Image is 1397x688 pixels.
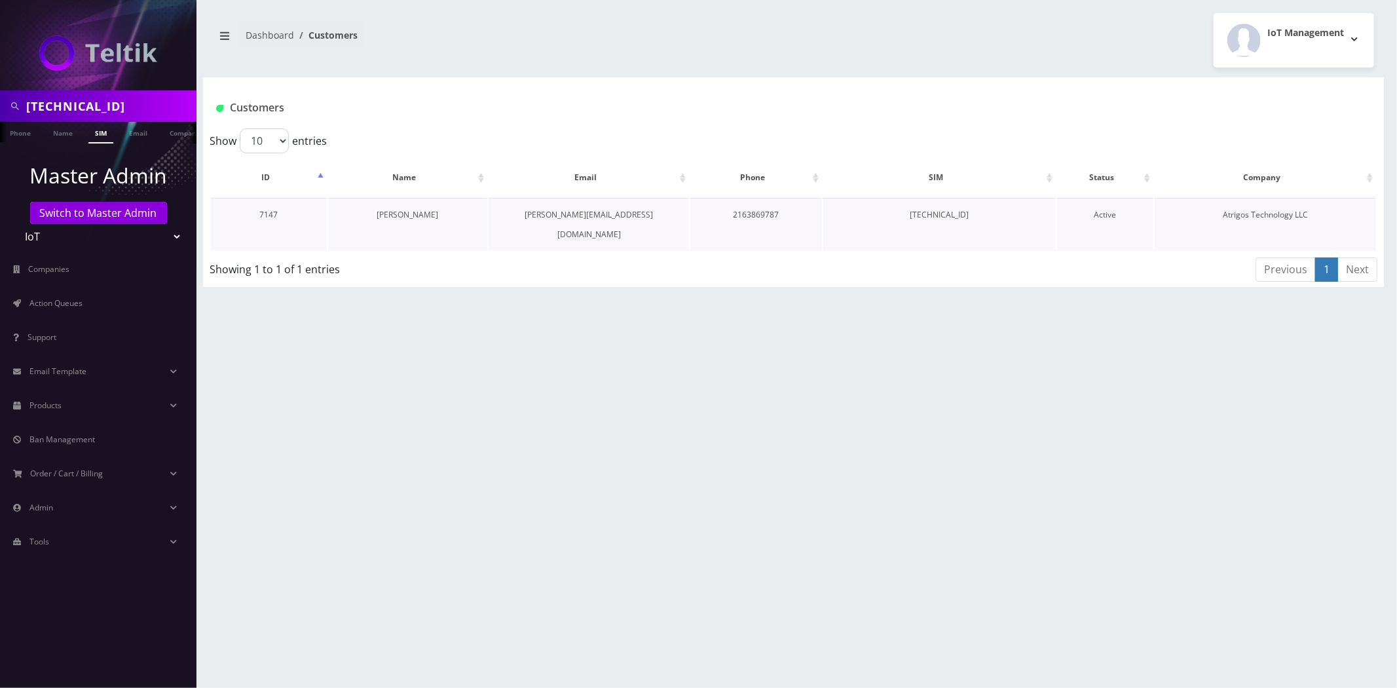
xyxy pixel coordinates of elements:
[489,159,689,197] th: Email: activate to sort column ascending
[28,332,56,343] span: Support
[210,128,327,153] label: Show entries
[1155,159,1376,197] th: Company: activate to sort column ascending
[29,502,53,513] span: Admin
[26,94,193,119] input: Search in Company
[47,122,79,142] a: Name
[823,159,1056,197] th: SIM: activate to sort column ascending
[29,434,95,445] span: Ban Management
[294,28,358,42] li: Customers
[823,198,1056,251] td: [TECHNICAL_ID]
[377,209,438,220] a: [PERSON_NAME]
[1057,198,1153,251] td: Active
[240,128,289,153] select: Showentries
[122,122,154,142] a: Email
[39,35,157,71] img: IoT
[29,536,49,547] span: Tools
[29,366,86,377] span: Email Template
[30,202,167,224] a: Switch to Master Admin
[1256,258,1316,282] a: Previous
[1337,258,1377,282] a: Next
[29,297,83,309] span: Action Queues
[163,122,207,142] a: Company
[328,159,487,197] th: Name: activate to sort column ascending
[1315,258,1338,282] a: 1
[246,29,294,41] a: Dashboard
[690,198,821,251] td: 2163869787
[1155,198,1376,251] td: Atrigos Technology LLC
[489,198,689,251] td: [PERSON_NAME][EMAIL_ADDRESS][DOMAIN_NAME]
[690,159,821,197] th: Phone: activate to sort column ascending
[1214,13,1374,67] button: IoT Management
[31,468,103,479] span: Order / Cart / Billing
[211,159,327,197] th: ID: activate to sort column descending
[1267,28,1344,39] h2: IoT Management
[29,263,70,275] span: Companies
[211,198,327,251] td: 7147
[88,122,113,143] a: SIM
[216,102,1175,114] h1: Customers
[29,400,62,411] span: Products
[210,256,686,277] div: Showing 1 to 1 of 1 entries
[1057,159,1153,197] th: Status: activate to sort column ascending
[213,22,784,59] nav: breadcrumb
[3,122,37,142] a: Phone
